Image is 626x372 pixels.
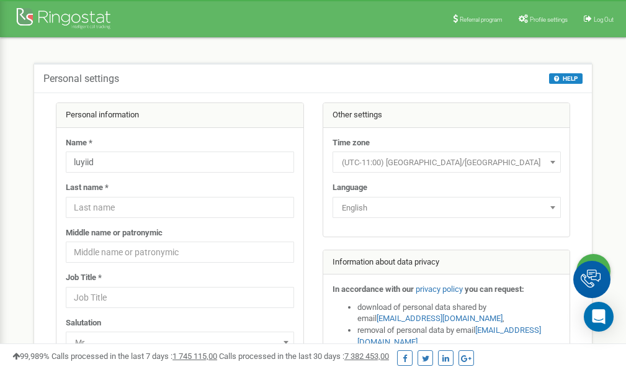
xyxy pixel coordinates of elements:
[66,182,109,194] label: Last name *
[66,137,92,149] label: Name *
[416,284,463,294] a: privacy policy
[70,334,290,352] span: Mr.
[460,16,503,23] span: Referral program
[219,352,389,361] span: Calls processed in the last 30 days :
[66,332,294,353] span: Mr.
[66,317,101,329] label: Salutation
[344,352,389,361] u: 7 382 453,00
[333,137,370,149] label: Time zone
[377,314,503,323] a: [EMAIL_ADDRESS][DOMAIN_NAME]
[549,73,583,84] button: HELP
[465,284,524,294] strong: you can request:
[12,352,50,361] span: 99,989%
[333,152,561,173] span: (UTC-11:00) Pacific/Midway
[584,302,614,332] div: Open Intercom Messenger
[530,16,568,23] span: Profile settings
[333,182,367,194] label: Language
[66,197,294,218] input: Last name
[66,227,163,239] label: Middle name or patronymic
[323,250,570,275] div: Information about data privacy
[337,199,557,217] span: English
[357,325,561,348] li: removal of personal data by email ,
[66,152,294,173] input: Name
[172,352,217,361] u: 1 745 115,00
[66,242,294,263] input: Middle name or patronymic
[337,154,557,171] span: (UTC-11:00) Pacific/Midway
[594,16,614,23] span: Log Out
[43,73,119,84] h5: Personal settings
[66,287,294,308] input: Job Title
[357,302,561,325] li: download of personal data shared by email ,
[66,272,102,284] label: Job Title *
[56,103,303,128] div: Personal information
[333,284,414,294] strong: In accordance with our
[333,197,561,218] span: English
[323,103,570,128] div: Other settings
[51,352,217,361] span: Calls processed in the last 7 days :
